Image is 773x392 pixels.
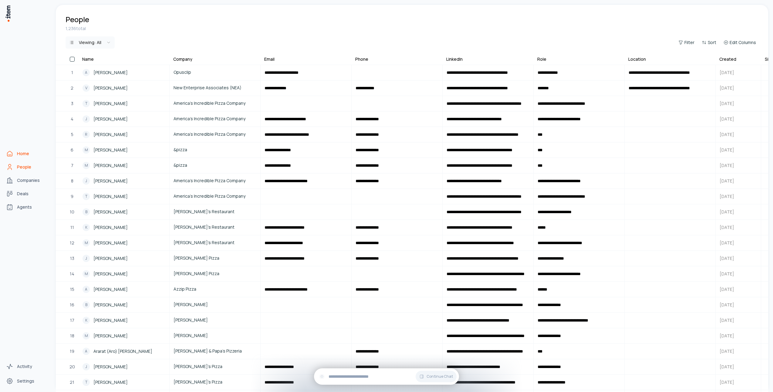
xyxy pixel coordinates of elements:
[174,286,256,292] span: Azzip Pizza
[93,209,128,215] span: [PERSON_NAME]
[4,148,50,160] a: Home
[721,38,758,47] button: Edit Columns
[79,360,169,374] a: J[PERSON_NAME]
[83,193,90,200] div: T
[174,363,256,370] span: [PERSON_NAME]'s Pizza
[82,56,94,62] div: Name
[93,363,128,370] span: [PERSON_NAME]
[71,162,73,169] span: 7
[170,65,260,80] a: Opusclip
[71,116,73,122] span: 4
[79,329,169,343] a: M[PERSON_NAME]
[93,116,128,122] span: [PERSON_NAME]
[83,131,90,138] div: R
[71,147,73,153] span: 6
[93,193,128,200] span: [PERSON_NAME]
[79,313,169,328] a: K[PERSON_NAME]
[83,100,90,107] div: T
[93,224,128,231] span: [PERSON_NAME]
[174,100,256,107] span: America's Incredible Pizza Company
[699,38,719,47] button: Sort
[71,193,73,200] span: 9
[170,81,260,95] a: New Enterprise Associates (NEA)
[79,96,169,111] a: T[PERSON_NAME]
[83,146,90,154] div: M
[628,56,646,62] div: Location
[70,317,74,324] span: 17
[83,239,90,247] div: M
[730,39,756,46] span: Edit Columns
[4,188,50,200] a: Deals
[93,255,128,262] span: [PERSON_NAME]
[4,201,50,213] a: Agents
[170,360,260,374] a: [PERSON_NAME]'s Pizza
[93,240,128,246] span: [PERSON_NAME]
[170,236,260,250] a: [PERSON_NAME]'s Restaurant
[416,371,457,382] button: Continue Chat
[174,115,256,122] span: America's Incredible Pizza Company
[79,282,169,297] a: A[PERSON_NAME]
[170,267,260,281] a: [PERSON_NAME] Pizza
[170,282,260,297] a: Azzip Pizza
[174,224,256,230] span: [PERSON_NAME]'s Restaurant
[79,205,169,219] a: B[PERSON_NAME]
[174,131,256,138] span: America's Incredible Pizza Company
[83,208,90,216] div: B
[79,236,169,250] a: M[PERSON_NAME]
[170,329,260,343] a: [PERSON_NAME]
[170,298,260,312] a: [PERSON_NAME]
[174,193,256,199] span: America's Incredible Pizza Company
[355,56,368,62] div: Phone
[83,270,90,278] div: M
[79,127,169,142] a: R[PERSON_NAME]
[17,151,29,157] span: Home
[174,255,256,261] span: [PERSON_NAME] Pizza
[83,224,90,231] div: K
[83,332,90,339] div: M
[71,131,73,138] span: 5
[427,374,453,379] span: Continue Chat
[83,69,90,76] div: A
[66,26,758,32] div: 1,236 total
[719,56,736,62] div: Created
[83,317,90,324] div: K
[170,174,260,188] a: America's Incredible Pizza Company
[79,251,169,266] a: J[PERSON_NAME]
[170,220,260,235] a: [PERSON_NAME]'s Restaurant
[684,39,694,46] span: Filter
[79,39,101,46] div: Viewing:
[93,131,128,138] span: [PERSON_NAME]
[79,65,169,80] a: A[PERSON_NAME]
[170,205,260,219] a: [PERSON_NAME]'s Restaurant
[93,178,128,184] span: [PERSON_NAME]
[93,271,128,277] span: [PERSON_NAME]
[676,38,697,47] button: Filter
[71,100,73,107] span: 3
[79,375,169,390] a: T[PERSON_NAME]
[170,344,260,359] a: [PERSON_NAME] & Papa's Pizzeria
[79,344,169,359] a: AArarat (Aro) [PERSON_NAME]
[70,240,74,246] span: 12
[264,56,275,62] div: Email
[537,56,546,62] div: Role
[71,69,73,76] span: 1
[170,127,260,142] a: America's Incredible Pizza Company
[83,301,90,308] div: B
[83,115,90,123] div: J
[70,224,74,231] span: 11
[174,379,256,385] span: [PERSON_NAME]'s Pizza
[93,379,128,386] span: [PERSON_NAME]
[79,143,169,157] a: M[PERSON_NAME]
[170,96,260,111] a: America's Incredible Pizza Company
[17,378,34,384] span: Settings
[174,162,256,169] span: &pizza
[93,332,128,339] span: [PERSON_NAME]
[170,189,260,204] a: America's Incredible Pizza Company
[174,208,256,215] span: [PERSON_NAME]'s Restaurant
[170,251,260,266] a: [PERSON_NAME] Pizza
[170,313,260,328] a: [PERSON_NAME]
[83,255,90,262] div: J
[70,348,74,355] span: 19
[170,112,260,126] a: America's Incredible Pizza Company
[93,100,128,107] span: [PERSON_NAME]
